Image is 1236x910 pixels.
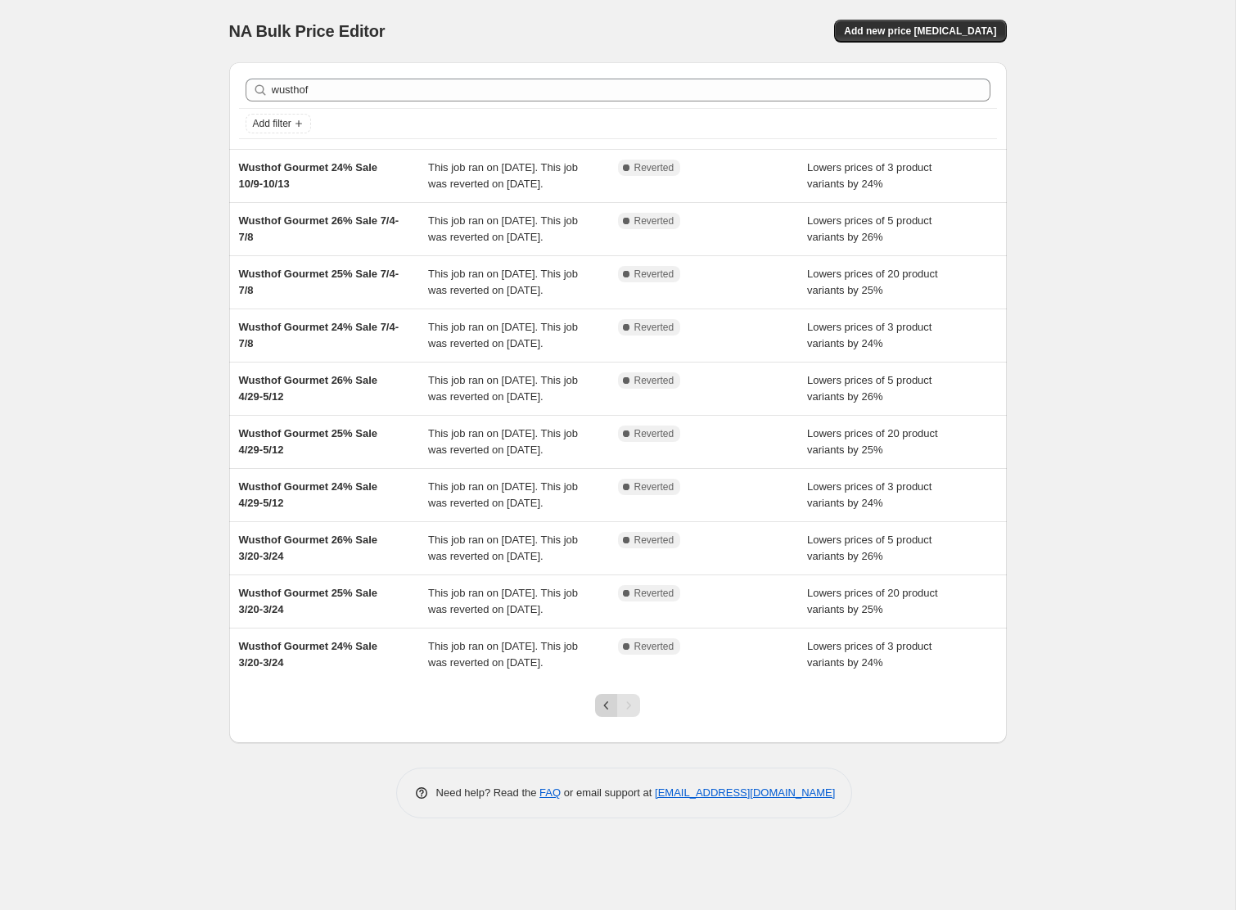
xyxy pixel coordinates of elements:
[428,161,578,190] span: This job ran on [DATE]. This job was reverted on [DATE].
[807,161,932,190] span: Lowers prices of 3 product variants by 24%
[428,268,578,296] span: This job ran on [DATE]. This job was reverted on [DATE].
[239,161,378,190] span: Wusthof Gourmet 24% Sale 10/9-10/13
[634,374,674,387] span: Reverted
[634,534,674,547] span: Reverted
[539,786,561,799] a: FAQ
[428,214,578,243] span: This job ran on [DATE]. This job was reverted on [DATE].
[246,114,311,133] button: Add filter
[634,268,674,281] span: Reverted
[561,786,655,799] span: or email support at
[634,321,674,334] span: Reverted
[807,640,932,669] span: Lowers prices of 3 product variants by 24%
[807,480,932,509] span: Lowers prices of 3 product variants by 24%
[229,22,386,40] span: NA Bulk Price Editor
[634,214,674,227] span: Reverted
[634,427,674,440] span: Reverted
[807,214,932,243] span: Lowers prices of 5 product variants by 26%
[595,694,618,717] button: Previous
[428,534,578,562] span: This job ran on [DATE]. This job was reverted on [DATE].
[634,161,674,174] span: Reverted
[844,25,996,38] span: Add new price [MEDICAL_DATA]
[655,786,835,799] a: [EMAIL_ADDRESS][DOMAIN_NAME]
[807,374,932,403] span: Lowers prices of 5 product variants by 26%
[807,534,932,562] span: Lowers prices of 5 product variants by 26%
[428,374,578,403] span: This job ran on [DATE]. This job was reverted on [DATE].
[428,640,578,669] span: This job ran on [DATE]. This job was reverted on [DATE].
[807,321,932,349] span: Lowers prices of 3 product variants by 24%
[239,587,378,615] span: Wusthof Gourmet 25% Sale 3/20-3/24
[253,117,291,130] span: Add filter
[239,321,399,349] span: Wusthof Gourmet 24% Sale 7/4-7/8
[595,694,640,717] nav: Pagination
[807,587,938,615] span: Lowers prices of 20 product variants by 25%
[239,640,378,669] span: Wusthof Gourmet 24% Sale 3/20-3/24
[634,480,674,493] span: Reverted
[239,480,378,509] span: Wusthof Gourmet 24% Sale 4/29-5/12
[634,587,674,600] span: Reverted
[428,480,578,509] span: This job ran on [DATE]. This job was reverted on [DATE].
[807,427,938,456] span: Lowers prices of 20 product variants by 25%
[239,427,378,456] span: Wusthof Gourmet 25% Sale 4/29-5/12
[834,20,1006,43] button: Add new price [MEDICAL_DATA]
[239,374,378,403] span: Wusthof Gourmet 26% Sale 4/29-5/12
[239,214,399,243] span: Wusthof Gourmet 26% Sale 7/4-7/8
[428,321,578,349] span: This job ran on [DATE]. This job was reverted on [DATE].
[239,268,399,296] span: Wusthof Gourmet 25% Sale 7/4-7/8
[436,786,540,799] span: Need help? Read the
[428,427,578,456] span: This job ran on [DATE]. This job was reverted on [DATE].
[634,640,674,653] span: Reverted
[239,534,378,562] span: Wusthof Gourmet 26% Sale 3/20-3/24
[428,587,578,615] span: This job ran on [DATE]. This job was reverted on [DATE].
[807,268,938,296] span: Lowers prices of 20 product variants by 25%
